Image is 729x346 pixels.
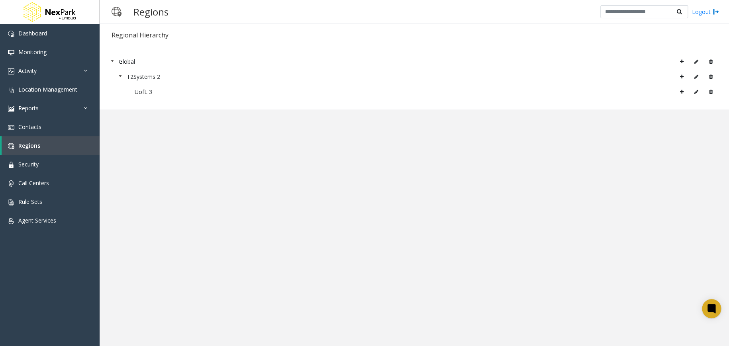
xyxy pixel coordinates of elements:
[8,106,14,112] img: 'icon'
[8,199,14,205] img: 'icon'
[690,56,703,68] button: Edit region
[705,86,717,98] button: Delete region
[18,142,40,149] span: Regions
[119,56,717,68] div: Global
[129,2,172,22] h3: Regions
[8,31,14,37] img: 'icon'
[8,87,14,93] img: 'icon'
[705,56,717,68] button: Delete region
[18,104,39,112] span: Reports
[18,123,41,131] span: Contacts
[127,71,717,83] div: T2Systems 2
[676,86,688,98] button: Add region
[8,49,14,56] img: 'icon'
[18,217,56,224] span: Agent Services
[18,86,77,93] span: Location Management
[8,68,14,74] img: 'icon'
[692,8,719,16] a: Logout
[8,124,14,131] img: 'icon'
[705,71,717,83] button: Delete region
[676,71,688,83] button: Add region
[8,218,14,224] img: 'icon'
[2,136,100,155] a: Regions
[713,8,719,16] img: logout
[690,86,703,98] button: Edit region
[690,71,703,83] button: Edit region
[108,2,125,22] img: pageIcon
[18,48,47,56] span: Monitoring
[18,198,42,205] span: Rule Sets
[18,179,49,187] span: Call Centers
[676,56,688,68] button: Add region
[18,29,47,37] span: Dashboard
[8,162,14,168] img: 'icon'
[18,160,39,168] span: Security
[8,180,14,187] img: 'icon'
[112,30,169,40] div: Regional Hierarchy
[135,86,717,98] div: UofL 3
[18,67,37,74] span: Activity
[8,143,14,149] img: 'icon'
